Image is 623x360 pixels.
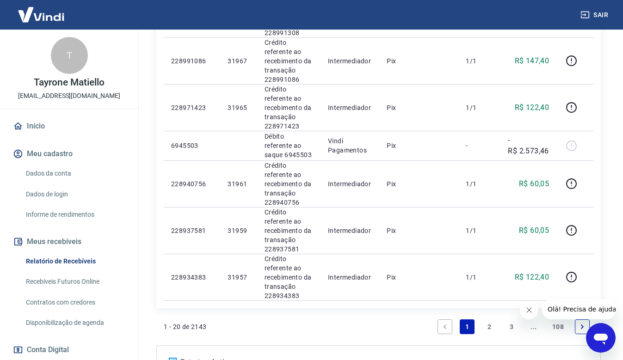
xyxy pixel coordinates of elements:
p: 31957 [228,273,249,282]
a: Dados da conta [22,164,127,183]
a: Page 108 [549,319,567,334]
span: Olá! Precisa de ajuda? [6,6,78,14]
p: Vindi Pagamentos [328,136,372,155]
p: 31967 [228,56,249,66]
p: Crédito referente ao recebimento da transação 228934383 [265,254,313,300]
p: 228940756 [171,179,213,189]
p: 1/1 [466,273,493,282]
p: R$ 122,40 [515,102,549,113]
a: Jump forward [526,319,541,334]
button: Conta Digital [11,340,127,360]
img: Vindi [11,0,71,29]
p: Crédito referente ao recebimento da transação 228991086 [265,38,313,84]
p: 228934383 [171,273,213,282]
p: Tayrone Matiello [34,78,104,87]
a: Início [11,116,127,136]
a: Next page [575,319,590,334]
p: Intermediador [328,226,372,235]
p: 1 - 20 de 2143 [164,322,207,331]
p: 1/1 [466,226,493,235]
a: Previous page [438,319,452,334]
p: Pix [387,226,451,235]
p: 228937581 [171,226,213,235]
p: [EMAIL_ADDRESS][DOMAIN_NAME] [18,91,120,101]
p: Crédito referente ao recebimento da transação 228971423 [265,85,313,131]
iframe: Mensagem da empresa [542,299,616,319]
p: Débito referente ao saque 6945503 [265,132,313,159]
a: Informe de rendimentos [22,205,127,224]
p: 6945503 [171,141,213,150]
p: Pix [387,103,451,112]
p: Intermediador [328,56,372,66]
p: 1/1 [466,103,493,112]
p: 31959 [228,226,249,235]
button: Meus recebíveis [11,232,127,252]
iframe: Fechar mensagem [520,301,538,319]
p: - [466,141,493,150]
div: T [51,37,88,74]
p: Pix [387,273,451,282]
p: 1/1 [466,56,493,66]
p: Intermediador [328,179,372,189]
p: Pix [387,141,451,150]
a: Relatório de Recebíveis [22,252,127,271]
a: Disponibilização de agenda [22,313,127,332]
p: R$ 60,05 [519,178,549,189]
p: Intermediador [328,273,372,282]
ul: Pagination [434,316,593,338]
button: Sair [579,6,612,24]
p: Crédito referente ao recebimento da transação 228937581 [265,207,313,254]
iframe: Botão para abrir a janela de mensagens [586,323,616,353]
p: 228971423 [171,103,213,112]
a: Page 1 is your current page [460,319,475,334]
p: Pix [387,179,451,189]
p: 31965 [228,103,249,112]
button: Meu cadastro [11,144,127,164]
p: R$ 147,40 [515,55,549,67]
a: Contratos com credores [22,293,127,312]
p: -R$ 2.573,46 [508,134,549,157]
p: 228991086 [171,56,213,66]
a: Page 3 [504,319,519,334]
p: 31961 [228,179,249,189]
a: Recebíveis Futuros Online [22,272,127,291]
a: Dados de login [22,185,127,204]
a: Page 2 [482,319,497,334]
p: R$ 122,40 [515,272,549,283]
p: Pix [387,56,451,66]
p: Intermediador [328,103,372,112]
p: 1/1 [466,179,493,189]
p: R$ 60,05 [519,225,549,236]
p: Crédito referente ao recebimento da transação 228940756 [265,161,313,207]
